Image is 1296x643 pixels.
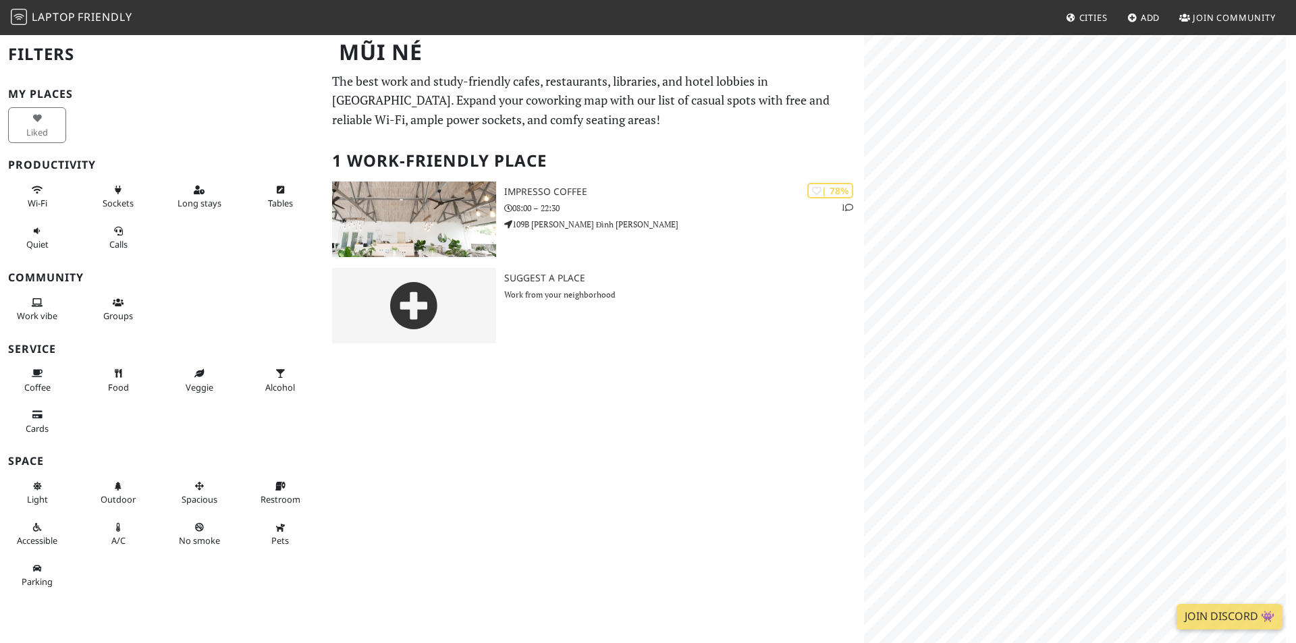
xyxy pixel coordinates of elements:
button: Restroom [251,475,309,511]
p: 109B [PERSON_NAME] Đình [PERSON_NAME] [504,218,864,231]
span: People working [17,310,57,322]
img: LaptopFriendly [11,9,27,25]
button: Cards [8,403,66,439]
button: A/C [89,516,147,552]
span: Veggie [186,381,213,393]
a: Join Community [1174,5,1281,30]
h3: Space [8,455,316,468]
a: Add [1122,5,1166,30]
button: Coffee [8,362,66,398]
span: Natural light [27,493,48,505]
button: Alcohol [251,362,309,398]
span: Work-friendly tables [268,197,293,209]
button: Calls [89,220,147,256]
button: Long stays [170,179,228,215]
h3: Community [8,271,316,284]
button: Outdoor [89,475,147,511]
span: Credit cards [26,422,49,435]
span: Laptop [32,9,76,24]
span: Video/audio calls [109,238,128,250]
button: Parking [8,557,66,593]
a: LaptopFriendly LaptopFriendly [11,6,132,30]
p: The best work and study-friendly cafes, restaurants, libraries, and hotel lobbies in [GEOGRAPHIC_... [332,72,856,130]
button: Sockets [89,179,147,215]
span: Food [108,381,129,393]
p: 08:00 – 22:30 [504,202,864,215]
button: No smoke [170,516,228,552]
div: | 78% [807,183,853,198]
span: Friendly [78,9,132,24]
span: Air conditioned [111,534,126,547]
span: Outdoor area [101,493,136,505]
h2: Filters [8,34,316,75]
button: Quiet [8,220,66,256]
button: Spacious [170,475,228,511]
img: Impresso Coffee [332,181,496,257]
button: Work vibe [8,291,66,327]
a: Impresso Coffee | 78% 1 Impresso Coffee 08:00 – 22:30 109B [PERSON_NAME] Đình [PERSON_NAME] [324,181,864,257]
h2: 1 Work-Friendly Place [332,140,856,181]
p: 1 [841,201,853,214]
a: Join Discord 👾 [1177,604,1282,630]
button: Groups [89,291,147,327]
span: Restroom [261,493,300,505]
p: Work from your neighborhood [504,288,864,301]
span: Quiet [26,238,49,250]
button: Accessible [8,516,66,552]
span: Accessible [17,534,57,547]
span: Spacious [182,493,217,505]
span: Long stays [178,197,221,209]
button: Tables [251,179,309,215]
h3: My Places [8,88,316,101]
span: Group tables [103,310,133,322]
span: Parking [22,576,53,588]
button: Pets [251,516,309,552]
h1: Mũi Né [328,34,861,71]
button: Light [8,475,66,511]
a: Cities [1060,5,1113,30]
span: Smoke free [179,534,220,547]
span: Power sockets [103,197,134,209]
span: Alcohol [265,381,295,393]
h3: Suggest a Place [504,273,864,284]
span: Pet friendly [271,534,289,547]
h3: Productivity [8,159,316,171]
span: Add [1141,11,1160,24]
h3: Service [8,343,316,356]
a: Suggest a Place Work from your neighborhood [324,268,864,343]
span: Coffee [24,381,51,393]
h3: Impresso Coffee [504,186,864,198]
span: Cities [1079,11,1108,24]
button: Veggie [170,362,228,398]
span: Join Community [1193,11,1276,24]
button: Food [89,362,147,398]
button: Wi-Fi [8,179,66,215]
span: Stable Wi-Fi [28,197,47,209]
img: gray-place-d2bdb4477600e061c01bd816cc0f2ef0cfcb1ca9e3ad78868dd16fb2af073a21.png [332,268,496,343]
